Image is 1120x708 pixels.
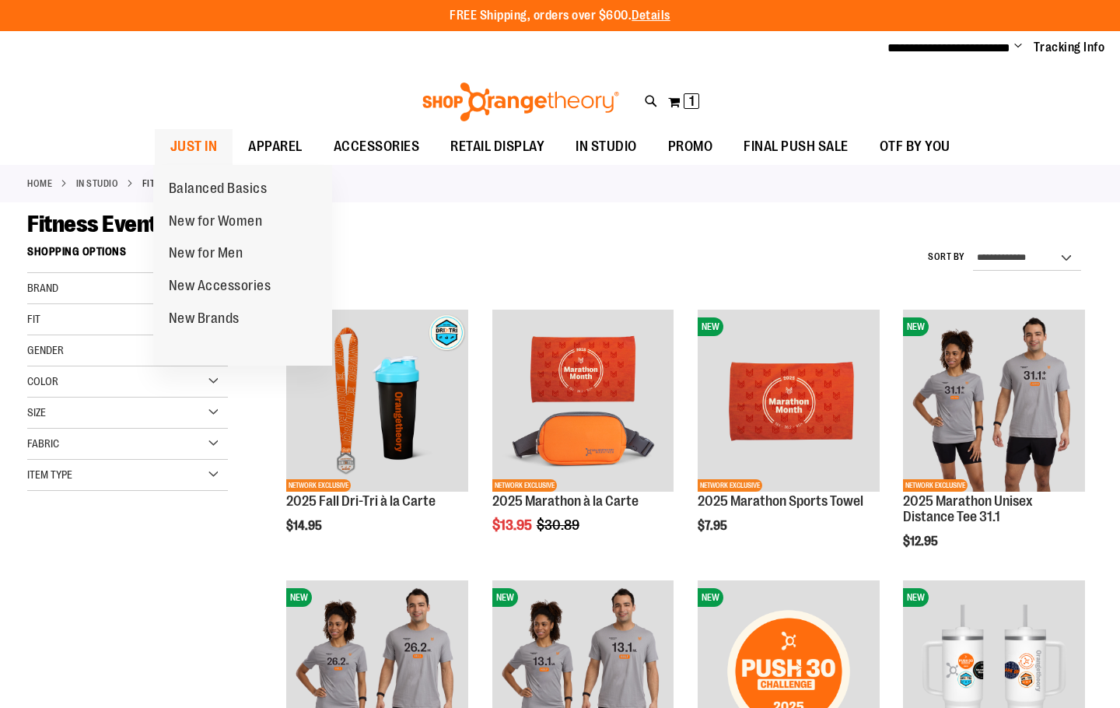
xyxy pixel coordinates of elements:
[537,517,582,533] span: $30.89
[286,479,351,492] span: NETWORK EXCLUSIVE
[153,173,283,205] a: Balanced Basics
[576,129,637,164] span: IN STUDIO
[27,211,168,237] span: Fitness Events
[560,129,653,164] a: IN STUDIO
[698,310,880,492] img: 2025 Marathon Sports Towel
[895,302,1093,587] div: product
[286,310,468,492] img: 2025 Fall Dri-Tri à la Carte
[492,310,674,492] img: 2025 Marathon à la Carte
[286,310,468,494] a: 2025 Fall Dri-Tri à la CarteNEWNETWORK EXCLUSIVE
[903,535,940,549] span: $12.95
[27,437,59,450] span: Fabric
[169,278,271,297] span: New Accessories
[233,129,318,165] a: APPAREL
[27,406,46,419] span: Size
[27,313,40,325] span: Fit
[689,93,695,109] span: 1
[1014,40,1022,55] button: Account menu
[153,205,278,238] a: New for Women
[76,177,119,191] a: IN STUDIO
[492,479,557,492] span: NETWORK EXCLUSIVE
[880,129,950,164] span: OTF BY YOU
[153,237,259,270] a: New for Men
[632,9,670,23] a: Details
[286,493,436,509] a: 2025 Fall Dri-Tri à la Carte
[698,519,730,533] span: $7.95
[903,317,929,336] span: NEW
[903,310,1085,494] a: 2025 Marathon Unisex Distance Tee 31.1NEWNETWORK EXCLUSIVE
[27,177,52,191] a: Home
[744,129,849,164] span: FINAL PUSH SALE
[450,129,544,164] span: RETAIL DISPLAY
[286,588,312,607] span: NEW
[278,302,476,573] div: product
[153,270,287,303] a: New Accessories
[864,129,966,165] a: OTF BY YOU
[27,344,64,356] span: Gender
[169,181,268,200] span: Balanced Basics
[903,588,929,607] span: NEW
[698,479,762,492] span: NETWORK EXCLUSIVE
[903,479,968,492] span: NETWORK EXCLUSIVE
[155,129,233,165] a: JUST IN
[928,251,965,264] label: Sort By
[286,519,324,533] span: $14.95
[169,213,263,233] span: New for Women
[153,165,332,366] ul: JUST IN
[668,129,713,164] span: PROMO
[698,493,863,509] a: 2025 Marathon Sports Towel
[420,82,621,121] img: Shop Orangetheory
[903,493,1033,524] a: 2025 Marathon Unisex Distance Tee 31.1
[698,317,723,336] span: NEW
[698,588,723,607] span: NEW
[690,302,887,573] div: product
[728,129,864,165] a: FINAL PUSH SALE
[492,517,534,533] span: $13.95
[334,129,420,164] span: ACCESSORIES
[903,310,1085,492] img: 2025 Marathon Unisex Distance Tee 31.1
[27,375,58,387] span: Color
[435,129,560,165] a: RETAIL DISPLAY
[450,7,670,25] p: FREE Shipping, orders over $600.
[142,177,212,191] strong: Fitness Events
[27,468,72,481] span: Item Type
[153,303,255,335] a: New Brands
[170,129,218,164] span: JUST IN
[27,238,228,273] strong: Shopping Options
[698,310,880,494] a: 2025 Marathon Sports TowelNEWNETWORK EXCLUSIVE
[653,129,729,165] a: PROMO
[492,310,674,494] a: 2025 Marathon à la CarteNETWORK EXCLUSIVE
[492,493,639,509] a: 2025 Marathon à la Carte
[248,129,303,164] span: APPAREL
[485,302,682,573] div: product
[169,245,243,265] span: New for Men
[27,282,58,294] span: Brand
[492,588,518,607] span: NEW
[318,129,436,165] a: ACCESSORIES
[169,310,240,330] span: New Brands
[1034,39,1105,56] a: Tracking Info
